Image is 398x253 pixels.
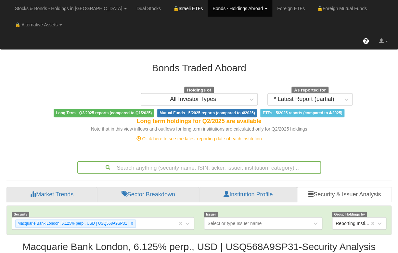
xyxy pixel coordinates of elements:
[10,0,132,17] a: Stocks & Bonds - Holdings in [GEOGRAPHIC_DATA]
[97,187,199,203] a: Sector Breakdown
[358,33,374,49] a: ?
[310,0,372,17] a: 🔒Foreign Mutual Funds
[14,126,384,132] div: Note that in this view inflows and outflows for long term institutions are calculated only for Q2...
[132,0,166,17] a: Dual Stocks
[364,38,368,44] span: ?
[272,0,310,17] a: Foreign ETFs
[199,187,297,203] a: Institution Profile
[297,187,392,203] a: Security & Issuer Analysis
[14,63,384,73] h2: Bonds Traded Aboard
[6,187,97,203] a: Market Trends
[157,109,257,117] span: Mutual Funds - 5/2025 reports (compared to 4/2025)
[14,117,384,126] div: Long term holdings for Q2/2025 are available
[260,109,344,117] span: ETFs - 5/2025 reports (compared to 4/2025)
[16,220,128,227] div: Macquarie Bank London, 6.125% perp., USD | USQ568A9SP31
[166,0,208,17] a: 🔒Israeli ETFs
[184,87,213,94] span: Holdings of
[9,135,389,142] div: Click here to see the latest reporting date of each institution
[336,220,370,227] div: Reporting Institutions
[54,109,154,117] span: Long Term - Q2/2025 reports (compared to Q1/2025)
[291,87,328,94] span: As reported for
[208,220,262,227] div: Select or type Issuer name
[208,0,272,17] a: Bonds - Holdings Abroad
[6,241,392,252] h2: Macquarie Bank London, 6.125% perp., USD | USQ568A9SP31 - Security Analysis
[274,96,334,103] div: * Latest Report (partial)
[170,96,216,103] div: All Investor Types
[12,212,29,217] span: Security
[10,17,67,33] a: 🔒 Alternative Assets
[332,212,367,217] span: Group Holdings by
[78,162,320,173] div: Search anything (security name, ISIN, ticker, issuer, institution, category)...
[204,212,218,217] span: Issuer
